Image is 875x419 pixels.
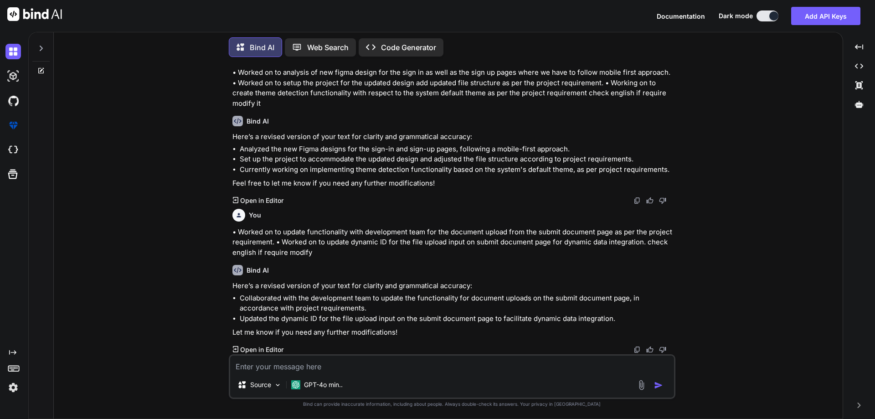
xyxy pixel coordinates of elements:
li: Updated the dynamic ID for the file upload input on the submit document page to facilitate dynami... [240,314,674,324]
img: copy [633,197,641,204]
p: GPT-4o min.. [304,380,343,389]
p: • Worked on to update functionality with development team for the document upload from the submit... [232,227,674,258]
span: Dark mode [719,11,753,21]
p: • Worked on to analysis of new figma design for the sign in as well as the sign up pages where we... [232,67,674,109]
img: GPT-4o mini [291,380,300,389]
button: Documentation [657,11,705,21]
li: Set up the project to accommodate the updated design and adjusted the file structure according to... [240,154,674,165]
img: like [646,346,654,353]
img: githubDark [5,93,21,109]
span: Documentation [657,12,705,20]
h6: Bind AI [247,266,269,275]
li: Currently working on implementing theme detection functionality based on the system's default the... [240,165,674,175]
button: Add API Keys [791,7,860,25]
h6: Bind AI [247,117,269,126]
img: Pick Models [274,381,282,389]
p: Open in Editor [240,196,283,205]
li: Collaborated with the development team to update the functionality for document uploads on the su... [240,293,674,314]
img: settings [5,380,21,395]
p: Feel free to let me know if you need any further modifications! [232,178,674,189]
img: darkAi-studio [5,68,21,84]
p: Source [250,380,271,389]
img: copy [633,346,641,353]
img: Bind AI [7,7,62,21]
p: Web Search [307,42,349,53]
p: Here’s a revised version of your text for clarity and grammatical accuracy: [232,132,674,142]
p: Open in Editor [240,345,283,354]
img: premium [5,118,21,133]
p: Bind AI [250,42,274,53]
p: Bind can provide inaccurate information, including about people. Always double-check its answers.... [229,401,675,408]
img: cloudideIcon [5,142,21,158]
img: icon [654,381,663,390]
img: like [646,197,654,204]
li: Analyzed the new Figma designs for the sign-in and sign-up pages, following a mobile-first approach. [240,144,674,155]
img: darkChat [5,44,21,59]
img: dislike [659,346,666,353]
p: Here’s a revised version of your text for clarity and grammatical accuracy: [232,281,674,291]
h6: You [249,211,261,220]
img: attachment [636,380,647,390]
p: Code Generator [381,42,436,53]
img: dislike [659,197,666,204]
p: Let me know if you need any further modifications! [232,327,674,338]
